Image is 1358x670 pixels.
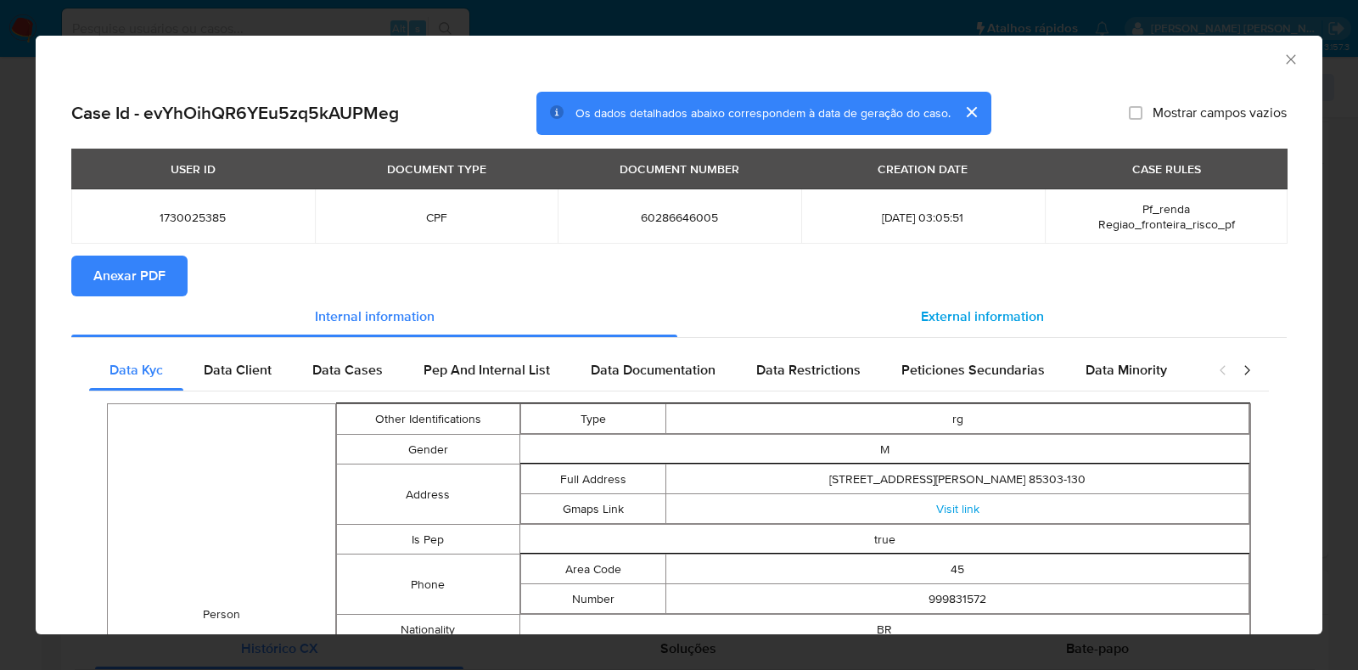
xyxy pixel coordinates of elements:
div: Detailed internal info [89,350,1201,391]
td: Gmaps Link [520,494,666,524]
span: [DATE] 03:05:51 [822,210,1024,225]
span: Data Documentation [591,360,715,380]
td: Area Code [520,555,666,584]
input: Mostrar campos vazios [1129,106,1142,120]
td: 999831572 [666,584,1249,614]
td: Is Pep [337,525,519,555]
td: Number [520,584,666,614]
td: M [519,435,1250,464]
td: Full Address [520,464,666,494]
span: Data Minority [1086,360,1167,380]
td: BR [519,615,1250,645]
div: USER ID [160,155,226,183]
div: Detailed info [71,296,1287,337]
td: [STREET_ADDRESS][PERSON_NAME] 85303-130 [666,464,1249,494]
td: Other Identifications [337,404,519,435]
span: Peticiones Secundarias [901,360,1045,380]
span: Regiao_fronteira_risco_pf [1098,216,1235,233]
span: Mostrar campos vazios [1153,104,1287,121]
span: Data Cases [312,360,383,380]
td: Type [520,404,666,434]
td: Nationality [337,615,519,645]
td: Address [337,464,519,525]
td: Phone [337,555,519,615]
span: Data Kyc [109,360,163,380]
div: DOCUMENT TYPE [377,155,497,183]
td: rg [666,404,1249,434]
span: Data Client [204,360,272,380]
button: Anexar PDF [71,256,188,296]
span: Pep And Internal List [424,360,550,380]
span: External information [921,307,1044,326]
button: Fechar a janela [1282,51,1298,66]
button: cerrar [951,92,991,132]
a: Visit link [936,500,979,517]
td: 45 [666,555,1249,584]
div: DOCUMENT NUMBER [609,155,749,183]
div: CASE RULES [1122,155,1211,183]
h2: Case Id - evYhOihQR6YEu5zq5kAUPMeg [71,102,399,124]
span: 60286646005 [578,210,781,225]
td: true [519,525,1250,555]
span: Anexar PDF [93,257,166,295]
div: CREATION DATE [867,155,978,183]
span: Internal information [315,307,435,326]
td: Gender [337,435,519,464]
span: Os dados detalhados abaixo correspondem à data de geração do caso. [575,104,951,121]
span: Pf_renda [1142,200,1190,217]
span: CPF [335,210,538,225]
span: Data Restrictions [756,360,861,380]
div: closure-recommendation-modal [36,36,1322,634]
span: 1730025385 [92,210,295,225]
